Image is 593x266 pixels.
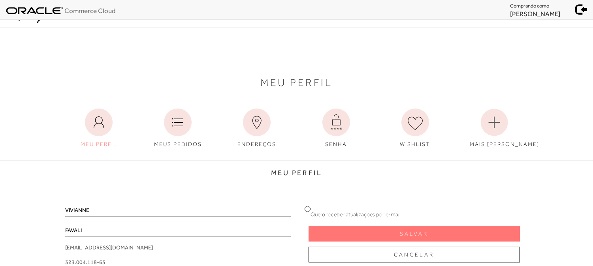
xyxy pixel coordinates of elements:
[226,105,287,152] a: ENDEREÇOS
[154,141,202,147] span: MEUS PEDIDOS
[400,230,428,238] span: Salvar
[394,251,434,259] span: Cancelar
[309,247,520,262] button: Cancelar
[309,226,520,242] button: Salvar
[65,244,290,252] span: [EMAIL_ADDRESS][DOMAIN_NAME]
[510,10,560,18] span: [PERSON_NAME]
[385,105,446,152] a: WISHLIST
[470,141,539,147] span: MAIS [PERSON_NAME]
[306,105,367,152] a: SENHA
[237,141,276,147] span: ENDEREÇOS
[311,211,402,217] span: Quero receber atualizações por e-mail.
[260,79,333,87] span: Meu Perfil
[325,141,347,147] span: SENHA
[147,105,208,152] a: MEUS PEDIDOS
[65,203,290,217] input: Nome
[68,105,129,152] a: MEU PERFIL
[510,3,549,9] span: Comprando como
[81,141,117,147] span: MEU PERFIL
[6,7,63,15] img: oracle_logo.svg
[464,105,525,152] a: MAIS [PERSON_NAME]
[400,141,430,147] span: WISHLIST
[64,7,115,15] span: Commerce Cloud
[65,223,290,237] input: Sobrenome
